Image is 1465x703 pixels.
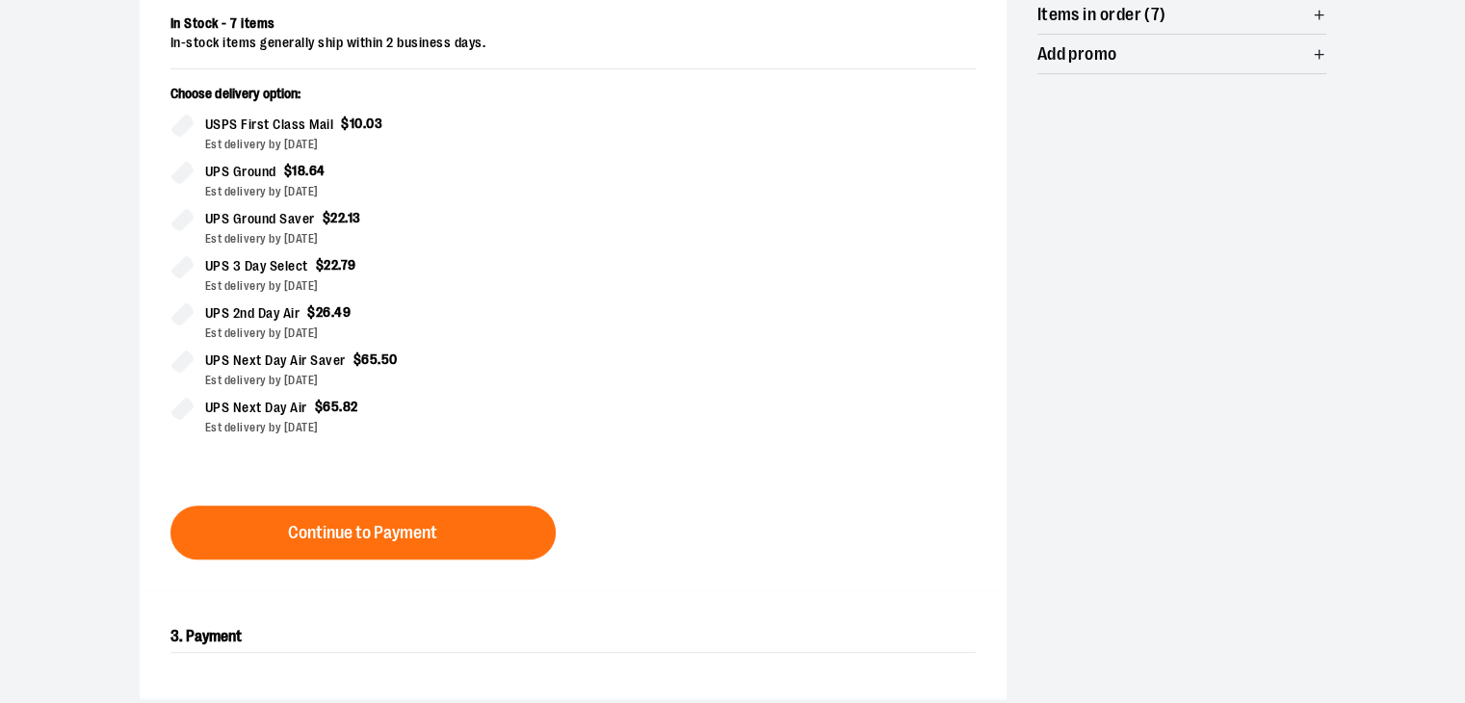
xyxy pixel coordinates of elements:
[170,114,194,137] input: USPS First Class Mail$10.03Est delivery by [DATE]
[205,161,276,183] span: UPS Ground
[1037,45,1117,64] span: Add promo
[381,351,398,367] span: 50
[1037,6,1166,24] span: Items in order (7)
[170,255,194,278] input: UPS 3 Day Select$22.79Est delivery by [DATE]
[323,210,331,225] span: $
[307,304,316,320] span: $
[348,210,361,225] span: 13
[338,257,341,273] span: .
[334,304,351,320] span: 49
[309,163,326,178] span: 64
[170,161,194,184] input: UPS Ground$18.64Est delivery by [DATE]
[205,302,301,325] span: UPS 2nd Day Air
[315,399,324,414] span: $
[288,524,437,542] span: Continue to Payment
[316,257,325,273] span: $
[341,116,350,131] span: $
[366,116,382,131] span: 03
[323,399,339,414] span: 65
[330,210,345,225] span: 22
[378,351,381,367] span: .
[170,208,194,231] input: UPS Ground Saver$22.13Est delivery by [DATE]
[331,304,335,320] span: .
[170,506,556,560] button: Continue to Payment
[205,230,558,247] div: Est delivery by [DATE]
[316,304,331,320] span: 26
[205,419,558,436] div: Est delivery by [DATE]
[205,183,558,200] div: Est delivery by [DATE]
[305,163,309,178] span: .
[345,210,348,225] span: .
[170,85,558,114] p: Choose delivery option:
[339,399,343,414] span: .
[170,14,976,34] div: In Stock - 7 items
[170,34,976,53] div: In-stock items generally ship within 2 business days.
[363,116,367,131] span: .
[170,397,194,420] input: UPS Next Day Air$65.82Est delivery by [DATE]
[205,325,558,342] div: Est delivery by [DATE]
[324,257,338,273] span: 22
[170,350,194,373] input: UPS Next Day Air Saver$65.50Est delivery by [DATE]
[292,163,305,178] span: 18
[284,163,293,178] span: $
[350,116,363,131] span: 10
[205,136,558,153] div: Est delivery by [DATE]
[1037,35,1326,73] button: Add promo
[205,255,308,277] span: UPS 3 Day Select
[205,208,315,230] span: UPS Ground Saver
[343,399,358,414] span: 82
[341,257,356,273] span: 79
[205,277,558,295] div: Est delivery by [DATE]
[205,350,346,372] span: UPS Next Day Air Saver
[361,351,378,367] span: 65
[205,114,334,136] span: USPS First Class Mail
[353,351,362,367] span: $
[170,621,976,653] h2: 3. Payment
[170,302,194,325] input: UPS 2nd Day Air$26.49Est delivery by [DATE]
[205,397,307,419] span: UPS Next Day Air
[205,372,558,389] div: Est delivery by [DATE]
